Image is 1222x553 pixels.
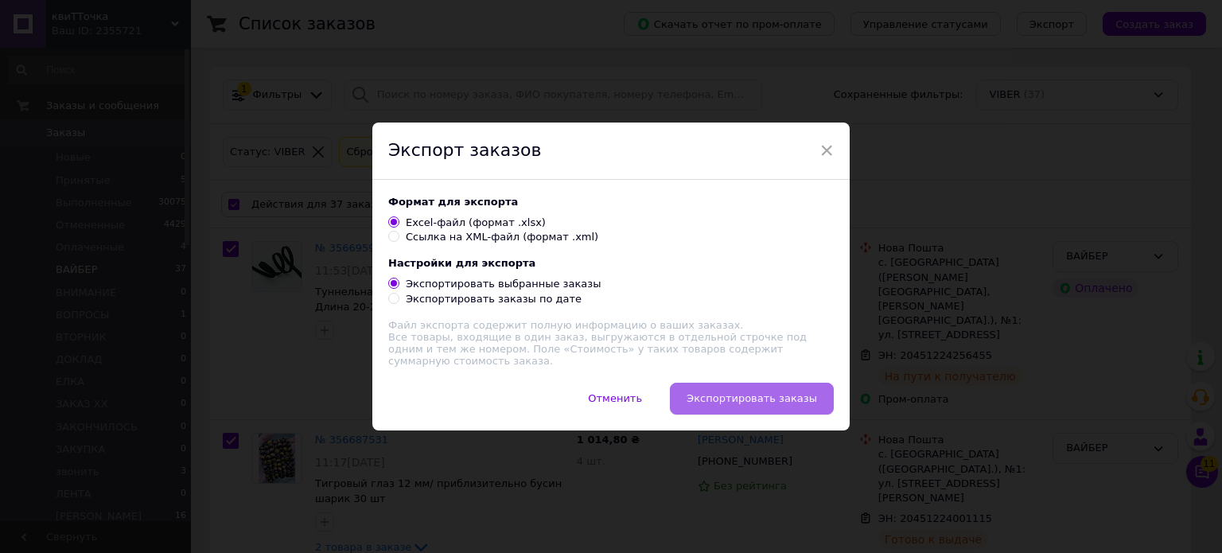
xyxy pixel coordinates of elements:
span: × [819,137,834,164]
div: Ссылка на XML-файл (формат .xml) [406,230,598,244]
span: Экспортировать заказы [687,392,817,404]
div: Формат для экспорта [388,196,834,208]
div: Все товары, входящие в один заказ, выгружаются в отдельной строчке под одним и тем же номером. По... [388,319,834,367]
div: Экспортировать выбранные заказы [406,277,601,291]
div: Excel-файл (формат .xlsx) [406,216,546,230]
button: Экспортировать заказы [670,383,834,415]
div: Экспорт заказов [372,123,850,180]
button: Отменить [571,383,659,415]
div: Файл экспорта содержит полную информацию о ваших заказах. [388,319,834,331]
span: Отменить [588,392,642,404]
div: Экспортировать заказы по дате [406,292,582,306]
div: Настройки для экспорта [388,257,834,269]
